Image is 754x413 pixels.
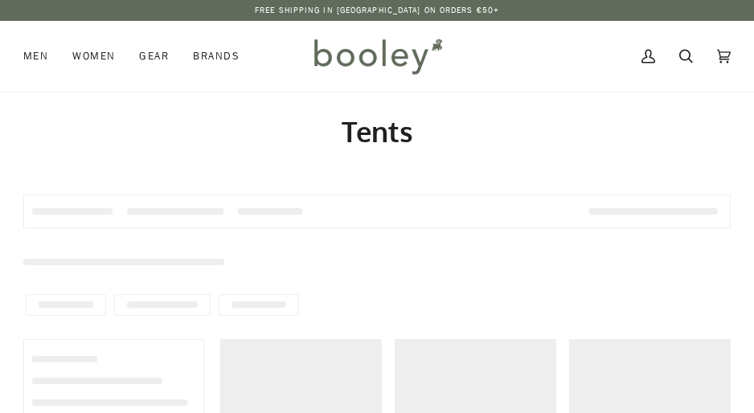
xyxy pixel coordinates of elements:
[72,48,115,64] span: Women
[307,33,448,80] img: Booley
[23,21,60,92] a: Men
[193,48,240,64] span: Brands
[127,21,181,92] a: Gear
[60,21,127,92] a: Women
[139,48,169,64] span: Gear
[181,21,252,92] a: Brands
[23,114,731,149] h1: Tents
[23,48,48,64] span: Men
[255,4,499,17] p: Free Shipping in [GEOGRAPHIC_DATA] on Orders €50+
